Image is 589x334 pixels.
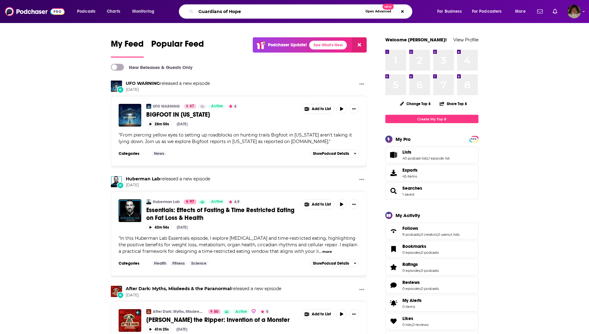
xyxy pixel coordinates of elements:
button: Show More Button [349,199,359,209]
span: Show Podcast Details [313,261,349,266]
img: Huberman Lab [146,199,151,204]
span: Exports [402,167,418,173]
button: ShowPodcast Details [310,150,359,157]
div: New Episode [117,86,124,93]
a: Huberman Lab [153,199,180,204]
a: Bookmarks [387,245,400,253]
span: Active [211,199,223,205]
a: Charts [103,7,124,16]
a: UFO WARNING [153,104,180,109]
a: BIGFOOT IN [US_STATE] [146,111,297,118]
span: Essentials: Effects of Fasting & Time Restricted Eating on Fat Loss & Health [146,206,294,222]
span: For Podcasters [472,7,502,16]
button: ShowPodcast Details [310,260,359,267]
span: PRO [470,137,478,141]
span: BIGFOOT IN [US_STATE] [146,111,210,118]
a: Lists [402,149,450,155]
a: Reviews [387,281,400,290]
span: Ratings [385,259,478,276]
span: Likes [385,313,478,330]
span: 67 [190,103,194,109]
span: Active [211,103,223,109]
span: [DATE] [126,293,281,298]
button: Show More Button [302,309,334,319]
span: Open Advanced [365,10,391,13]
a: Essentials: Effects of Fasting & Time Restricted Eating on Fat Loss & Health [146,206,297,222]
a: Popular Feed [151,39,204,58]
button: 4.9 [227,199,241,204]
span: Searches [402,185,422,191]
h3: released a new episode [126,81,210,86]
button: Show More Button [302,200,334,209]
button: open menu [468,7,511,16]
a: 1 episode list [428,156,450,160]
a: 97 [184,199,197,204]
h3: Categories [119,151,147,156]
a: Likes [402,316,428,321]
span: Bookmarks [402,244,426,249]
button: 5 [259,309,270,314]
span: My Feed [111,39,144,53]
div: My Activity [396,212,420,218]
a: 0 creators [421,232,437,237]
a: Ratings [402,262,439,267]
a: Active [233,309,250,314]
a: View Profile [453,37,478,43]
span: My Alerts [402,298,422,303]
a: PRO [470,137,478,141]
a: Huberman Lab [126,176,160,182]
a: Show notifications dropdown [535,6,545,17]
button: open menu [73,7,103,16]
a: UFO WARNING [126,81,160,86]
a: Health [152,261,169,266]
a: Likes [387,317,400,326]
button: 4 [227,104,238,109]
a: Bookmarks [402,244,439,249]
div: [DATE] [177,122,188,126]
span: More [515,7,526,16]
a: 0 users [438,232,450,237]
h3: Categories [119,261,147,266]
a: Science [189,261,209,266]
button: Show More Button [357,176,367,184]
button: open menu [128,7,162,16]
div: [DATE] [176,327,187,332]
span: Bookmarks [385,241,478,257]
span: " [119,235,357,254]
span: [PERSON_NAME] the Ripper: Invention of a Monster [146,316,290,324]
img: Huberman Lab [111,176,122,187]
span: Reviews [402,280,420,285]
a: Podchaser - Follow, Share and Rate Podcasts [5,6,65,17]
button: Show More Button [357,286,367,294]
img: After Dark: Myths, Misdeeds & the Paranormal [111,286,122,297]
a: 0 podcasts [421,250,439,255]
span: , [420,232,421,237]
span: Exports [387,169,400,177]
img: User Profile [567,5,581,18]
a: Show notifications dropdown [550,6,560,17]
span: Add to List [312,312,331,317]
div: My Pro [396,136,411,142]
a: Jack the Ripper: Invention of a Monster [119,309,141,332]
span: Ratings [402,262,418,267]
a: 0 episodes [402,268,420,273]
span: Active [235,309,247,315]
img: Essentials: Effects of Fasting & Time Restricted Eating on Fat Loss & Health [119,199,141,222]
a: Ratings [387,263,400,271]
span: Follows [402,225,418,231]
button: Change Top 8 [396,100,435,108]
a: 0 episodes [402,250,420,255]
a: Searches [387,187,400,195]
a: Follows [402,225,460,231]
span: Lists [402,149,411,155]
span: Reviews [385,277,478,294]
button: 43m 56s [146,224,172,230]
div: [DATE] [177,225,188,230]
